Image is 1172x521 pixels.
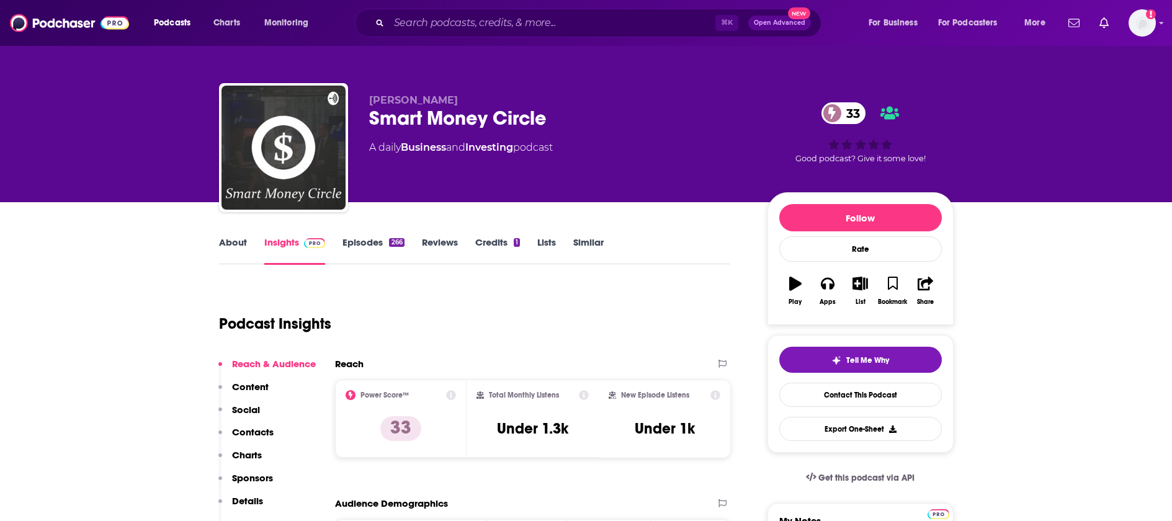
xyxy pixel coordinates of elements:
button: Follow [779,204,942,231]
button: Open AdvancedNew [748,16,811,30]
span: [PERSON_NAME] [369,94,458,106]
p: Contacts [232,426,274,438]
a: Contact This Podcast [779,383,942,407]
div: 266 [389,238,404,247]
p: Content [232,381,269,393]
button: open menu [145,13,207,33]
div: List [856,298,866,306]
button: Export One-Sheet [779,417,942,441]
p: Details [232,495,263,507]
p: Social [232,404,260,416]
div: A daily podcast [369,140,553,155]
img: Podchaser Pro [304,238,326,248]
button: List [844,269,876,313]
button: tell me why sparkleTell Me Why [779,347,942,373]
button: open menu [860,13,933,33]
button: Show profile menu [1129,9,1156,37]
button: Play [779,269,812,313]
a: Get this podcast via API [796,463,925,493]
h2: Total Monthly Listens [489,391,559,399]
h2: New Episode Listens [621,391,689,399]
button: Bookmark [877,269,909,313]
button: Apps [812,269,844,313]
a: Show notifications dropdown [1094,12,1114,33]
img: Smart Money Circle [221,86,346,210]
button: Share [909,269,941,313]
div: Bookmark [878,298,907,306]
img: User Profile [1129,9,1156,37]
h2: Reach [335,358,364,370]
svg: Add a profile image [1146,9,1156,19]
button: Social [218,404,260,427]
h2: Power Score™ [360,391,409,399]
a: Reviews [422,236,458,265]
button: Sponsors [218,472,273,495]
a: Similar [573,236,604,265]
p: Reach & Audience [232,358,316,370]
div: Play [789,298,802,306]
span: Good podcast? Give it some love! [795,154,926,163]
button: open menu [930,13,1016,33]
button: open menu [1016,13,1061,33]
h3: Under 1k [635,419,695,438]
span: For Business [869,14,918,32]
button: Content [218,381,269,404]
a: Show notifications dropdown [1063,12,1085,33]
button: Charts [218,449,262,472]
div: Rate [779,236,942,262]
img: Podchaser - Follow, Share and Rate Podcasts [10,11,129,35]
span: New [788,7,810,19]
span: and [446,141,465,153]
p: Charts [232,449,262,461]
a: Credits1 [475,236,520,265]
span: More [1024,14,1045,32]
div: Search podcasts, credits, & more... [367,9,833,37]
div: 1 [514,238,520,247]
span: 33 [834,102,866,124]
a: Charts [205,13,248,33]
span: Monitoring [264,14,308,32]
a: 33 [821,102,866,124]
a: Lists [537,236,556,265]
a: Pro website [928,507,949,519]
span: For Podcasters [938,14,998,32]
a: About [219,236,247,265]
div: 33Good podcast? Give it some love! [767,94,954,171]
span: Charts [213,14,240,32]
h3: Under 1.3k [497,419,568,438]
h2: Audience Demographics [335,497,448,509]
a: InsightsPodchaser Pro [264,236,326,265]
img: tell me why sparkle [831,355,841,365]
a: Business [401,141,446,153]
button: open menu [256,13,324,33]
span: Tell Me Why [846,355,889,365]
span: ⌘ K [715,15,738,31]
img: Podchaser Pro [928,509,949,519]
button: Details [218,495,263,518]
p: 33 [380,416,421,441]
div: Apps [820,298,836,306]
a: Episodes266 [342,236,404,265]
span: Podcasts [154,14,190,32]
div: Share [917,298,934,306]
span: Get this podcast via API [818,473,915,483]
button: Reach & Audience [218,358,316,381]
button: Contacts [218,426,274,449]
span: Logged in as notablypr [1129,9,1156,37]
p: Sponsors [232,472,273,484]
h1: Podcast Insights [219,314,331,333]
input: Search podcasts, credits, & more... [389,13,715,33]
a: Investing [465,141,513,153]
span: Open Advanced [754,20,805,26]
